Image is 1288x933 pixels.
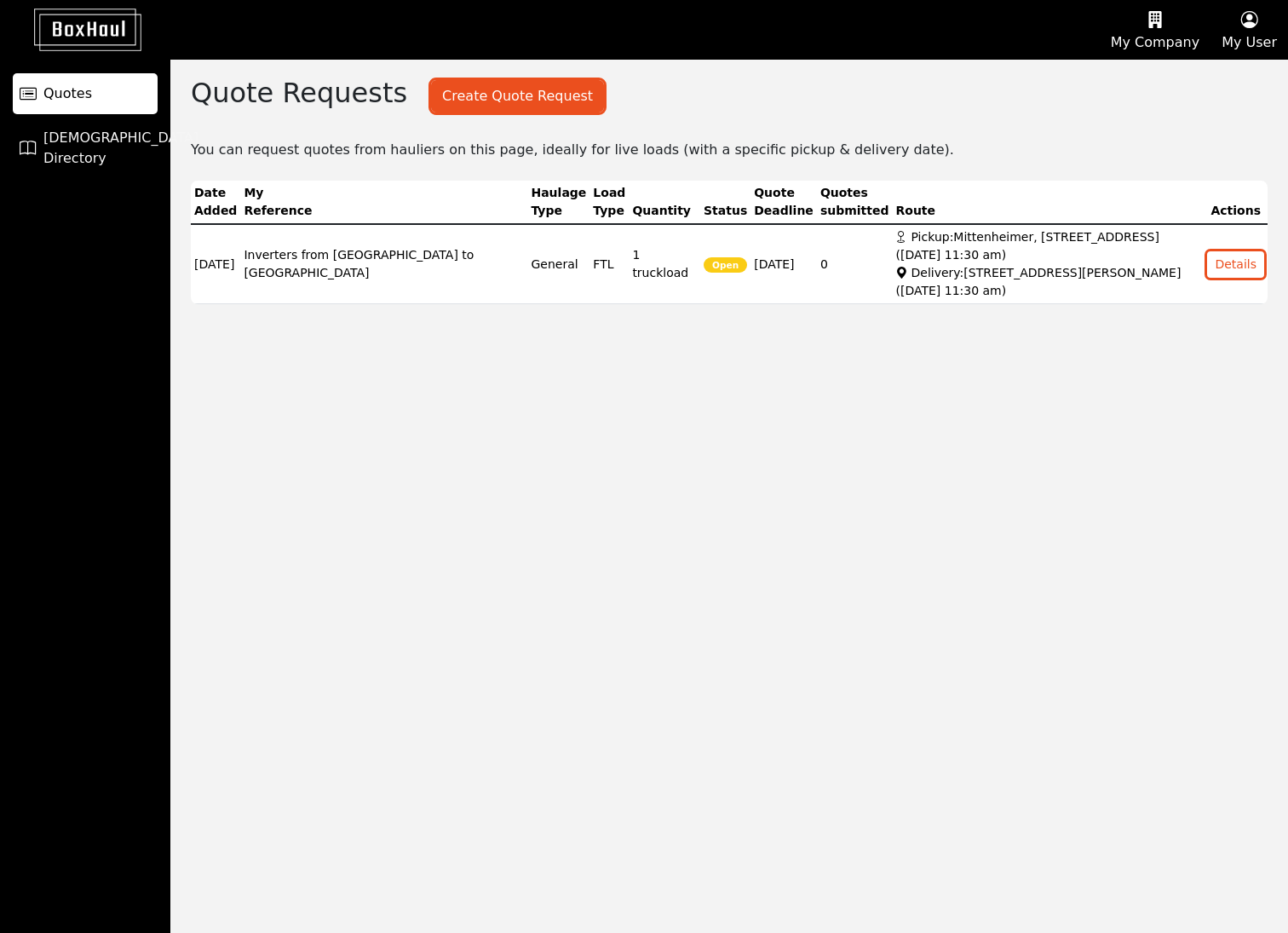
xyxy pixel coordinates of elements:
[750,181,817,224] th: Quote Deadline
[527,181,589,224] th: Haulage Type
[191,224,240,304] td: [DATE]
[43,84,92,104] span: Quotes
[750,224,817,304] td: [DATE]
[589,181,629,224] th: Load Type
[1207,251,1264,278] button: Details
[629,224,700,304] td: 1 truckload
[817,181,893,224] th: Quotes submitted
[240,181,527,224] th: My Reference
[431,80,604,112] button: Create Quote Request
[892,181,1204,224] th: Route
[895,228,1200,264] div: Pickup: Mittenheimer, [STREET_ADDRESS] ( [DATE] 11:30 am )
[240,224,527,304] td: Inverters from [GEOGRAPHIC_DATA] to [GEOGRAPHIC_DATA]
[704,257,747,273] span: Open
[43,128,198,169] span: [DEMOGRAPHIC_DATA] Directory
[1204,181,1268,224] th: Actions
[191,181,240,224] th: Date Added
[589,224,629,304] td: FTL
[629,181,700,224] th: Quantity
[700,181,750,224] th: Status
[1210,1,1288,59] button: My User
[13,73,158,114] a: Quotes
[1100,1,1210,59] button: My Company
[170,136,1288,160] div: You can request quotes from hauliers on this page, ideally for live loads (with a specific pickup...
[13,128,158,169] a: [DEMOGRAPHIC_DATA] Directory
[9,9,141,51] img: BoxHaul
[1207,256,1264,270] a: Details
[817,224,893,304] td: 0
[895,264,1200,300] div: Delivery: [STREET_ADDRESS][PERSON_NAME] ( [DATE] 11:30 am )
[527,224,589,304] td: General
[191,77,407,109] h2: Quote Requests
